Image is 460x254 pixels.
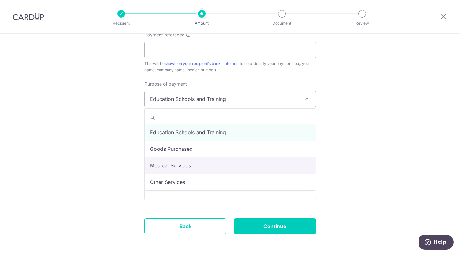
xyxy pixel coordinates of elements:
a: shown on your recipient’s bank statement [165,61,240,66]
p: Review [339,20,386,27]
img: CardUp [13,13,44,20]
li: Education Schools and Training [145,124,316,141]
input: Continue [234,218,316,234]
label: Purpose of payment [144,81,187,87]
p: Recipient [97,20,145,27]
a: Back [144,218,226,234]
span: Education Schools and Training [144,91,316,107]
iframe: Opens a widget where you can find more information [419,235,454,251]
div: This will be to help identify your payment (e.g. your name, company name, invoice number). [144,60,316,73]
span: Payment reference [144,32,184,38]
p: Amount [178,20,225,27]
li: Other Services [145,174,316,190]
p: Document [258,20,306,27]
li: Medical Services [145,157,316,174]
li: Goods Purchased [145,141,316,157]
span: Education Schools and Training [145,91,316,107]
